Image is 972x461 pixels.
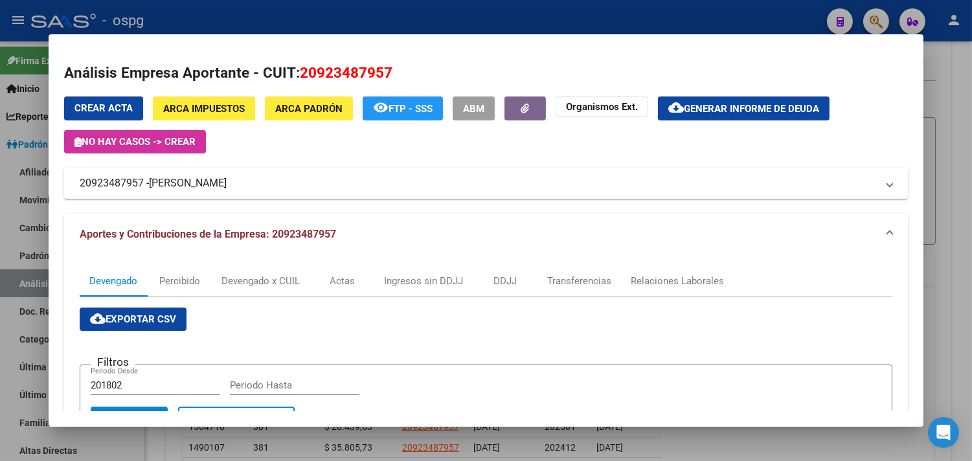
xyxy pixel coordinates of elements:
button: FTP - SSS [363,96,443,120]
span: No hay casos -> Crear [74,136,196,148]
span: 20923487957 [300,64,392,81]
button: Crear Acta [64,96,143,120]
div: DDJJ [493,274,517,288]
button: Exportar CSV [80,308,186,331]
span: ABM [463,103,484,115]
button: Organismos Ext. [556,96,648,117]
button: Borrar Filtros [178,407,295,433]
div: Devengado [89,274,137,288]
mat-expansion-panel-header: 20923487957 -[PERSON_NAME] [64,168,908,199]
h3: Filtros [91,355,135,369]
button: Buscar [91,407,168,433]
mat-panel-title: 20923487957 - [80,175,877,191]
mat-icon: remove_red_eye [373,100,389,115]
mat-icon: cloud_download [90,311,106,326]
span: Aportes y Contribuciones de la Empresa: 20923487957 [80,228,336,240]
button: ARCA Padrón [265,96,353,120]
div: Devengado x CUIL [221,274,300,288]
div: Ingresos sin DDJJ [384,274,463,288]
mat-icon: cloud_download [668,100,684,115]
div: Transferencias [547,274,611,288]
div: Percibido [159,274,200,288]
div: Actas [330,274,355,288]
button: Generar informe de deuda [658,96,830,120]
button: ABM [453,96,495,120]
div: Open Intercom Messenger [928,417,959,448]
button: ARCA Impuestos [153,96,255,120]
span: Crear Acta [74,102,133,114]
span: ARCA Impuestos [163,103,245,115]
div: Relaciones Laborales [631,274,724,288]
mat-expansion-panel-header: Aportes y Contribuciones de la Empresa: 20923487957 [64,214,908,255]
span: Generar informe de deuda [684,103,819,115]
span: ARCA Padrón [275,103,343,115]
span: Exportar CSV [90,313,176,325]
h2: Análisis Empresa Aportante - CUIT: [64,62,908,84]
button: No hay casos -> Crear [64,130,206,153]
strong: Organismos Ext. [566,101,638,113]
span: FTP - SSS [389,103,433,115]
span: [PERSON_NAME] [149,175,227,191]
